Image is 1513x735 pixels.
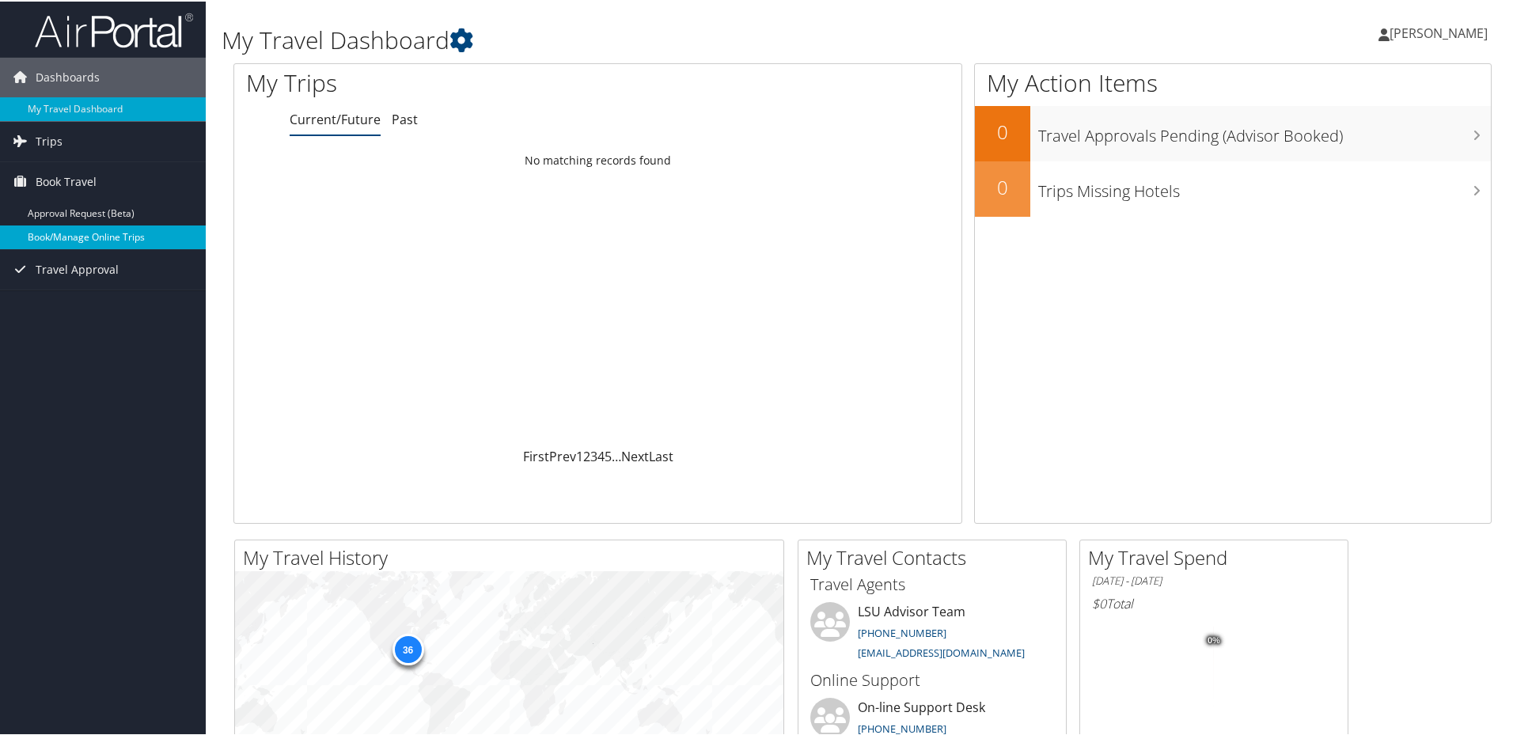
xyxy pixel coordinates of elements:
span: Travel Approval [36,248,119,288]
a: Past [392,109,418,127]
a: [PERSON_NAME] [1378,8,1504,55]
a: Next [621,446,649,464]
span: Book Travel [36,161,97,200]
td: No matching records found [234,145,961,173]
h1: My Trips [246,65,647,98]
tspan: 0% [1208,635,1220,644]
li: LSU Advisor Team [802,601,1062,665]
span: Trips [36,120,63,160]
a: 0Travel Approvals Pending (Advisor Booked) [975,104,1491,160]
a: [PHONE_NUMBER] [858,624,946,638]
a: Last [649,446,673,464]
h3: Travel Approvals Pending (Advisor Booked) [1038,116,1491,146]
span: [PERSON_NAME] [1390,23,1488,40]
a: [EMAIL_ADDRESS][DOMAIN_NAME] [858,644,1025,658]
a: First [523,446,549,464]
a: 5 [605,446,612,464]
a: 4 [597,446,605,464]
h2: My Travel History [243,543,783,570]
h2: My Travel Spend [1088,543,1348,570]
h3: Trips Missing Hotels [1038,171,1491,201]
h2: 0 [975,117,1030,144]
h2: 0 [975,172,1030,199]
img: airportal-logo.png [35,10,193,47]
h3: Online Support [810,668,1054,690]
h1: My Travel Dashboard [222,22,1076,55]
h1: My Action Items [975,65,1491,98]
a: 1 [576,446,583,464]
h2: My Travel Contacts [806,543,1066,570]
a: 3 [590,446,597,464]
div: 36 [392,632,423,664]
span: Dashboards [36,56,100,96]
h3: Travel Agents [810,572,1054,594]
a: 0Trips Missing Hotels [975,160,1491,215]
a: [PHONE_NUMBER] [858,720,946,734]
a: Prev [549,446,576,464]
h6: [DATE] - [DATE] [1092,572,1336,587]
span: … [612,446,621,464]
a: 2 [583,446,590,464]
h6: Total [1092,593,1336,611]
span: $0 [1092,593,1106,611]
a: Current/Future [290,109,381,127]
